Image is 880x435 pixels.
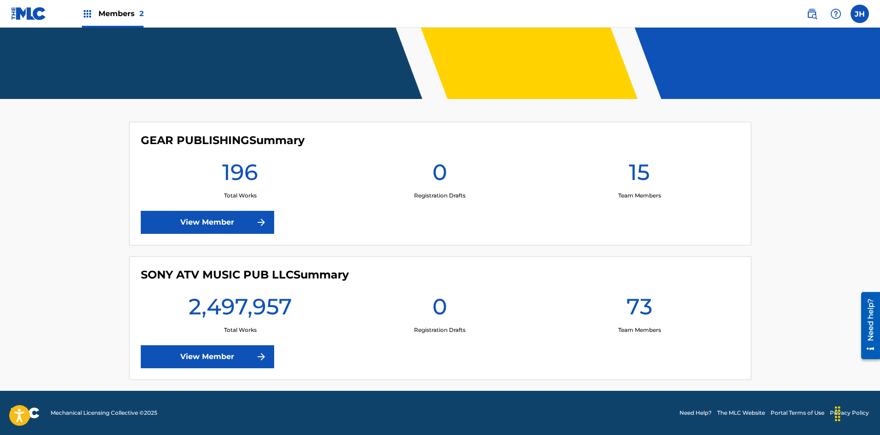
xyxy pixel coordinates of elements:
[141,211,274,234] a: View Member
[627,293,652,326] h1: 73
[222,158,258,191] h1: 196
[11,407,40,418] img: logo
[618,191,661,200] p: Team Members
[851,5,869,23] div: User Menu
[679,409,712,417] a: Need Help?
[834,391,880,435] iframe: Chat Widget
[11,7,46,20] img: MLC Logo
[414,326,466,334] p: Registration Drafts
[141,133,305,147] h4: GEAR PUBLISHING
[771,409,824,417] a: Portal Terms of Use
[830,8,841,19] img: help
[827,5,845,23] div: Help
[82,8,93,19] img: Top Rightsholders
[141,268,349,282] h4: SONY ATV MUSIC PUB LLC
[98,8,144,19] span: Members
[432,158,447,191] h1: 0
[717,409,765,417] a: The MLC Website
[854,289,880,363] iframe: Resource Center
[224,191,257,200] p: Total Works
[189,293,292,326] h1: 2,497,957
[806,8,817,19] img: search
[629,158,650,191] h1: 15
[256,217,267,228] img: f7272a7cc735f4ea7f67.svg
[51,409,157,417] span: Mechanical Licensing Collective © 2025
[256,351,267,362] img: f7272a7cc735f4ea7f67.svg
[830,409,869,417] a: Privacy Policy
[830,400,845,428] div: Drag
[432,293,447,326] h1: 0
[618,326,661,334] p: Team Members
[139,9,144,18] span: 2
[141,345,274,368] a: View Member
[803,5,821,23] a: Public Search
[224,326,257,334] p: Total Works
[414,191,466,200] p: Registration Drafts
